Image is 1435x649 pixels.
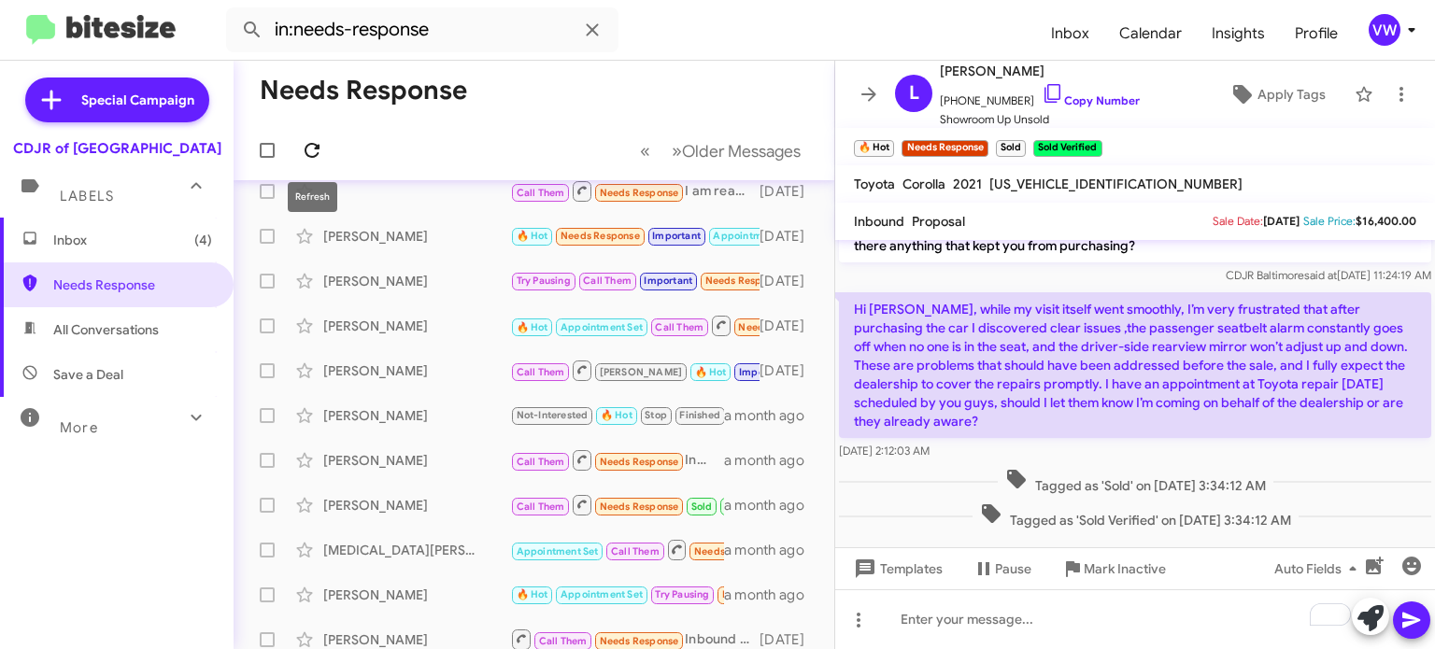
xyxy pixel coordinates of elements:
span: Needs Response [738,321,817,333]
div: a month ago [724,541,819,559]
div: Inbound Call [510,314,760,337]
span: Needs Response [600,501,679,513]
span: Try Pausing [517,275,571,287]
div: [DATE] [760,272,819,290]
span: Toyota [854,176,895,192]
span: Inbound [854,213,904,230]
span: Special Campaign [81,91,194,109]
span: 🔥 Hot [517,321,548,333]
span: Appointment Set [561,321,643,333]
span: Stop [645,409,667,421]
span: » [672,139,682,162]
span: Important [644,275,692,287]
span: Inbox [1036,7,1104,61]
span: Call Them [517,366,565,378]
span: Needs Response [561,230,640,242]
div: To enrich screen reader interactions, please activate Accessibility in Grammarly extension settings [835,589,1435,649]
span: Needs Response [722,588,802,600]
span: Mark Inactive [1084,552,1166,586]
div: [PERSON_NAME] [323,630,510,649]
span: Labels [60,188,114,205]
span: Call Them [517,501,565,513]
span: Showroom Up Unsold [940,110,1140,129]
div: Thank you. Still waiting [510,493,724,516]
div: No worries My appointment is [DATE] at 1:00 I'll be there to see [PERSON_NAME] saleswoman [510,359,760,382]
small: Needs Response [902,140,987,157]
span: Tagged as 'Sold' on [DATE] 3:34:12 AM [998,468,1273,495]
span: 🔥 Hot [695,366,727,378]
a: Profile [1280,7,1353,61]
button: Auto Fields [1259,552,1379,586]
div: a month ago [724,586,819,604]
div: [PERSON_NAME] [323,586,510,604]
div: CDJR of [GEOGRAPHIC_DATA] [13,139,221,158]
span: Tagged as 'Sold Verified' on [DATE] 3:34:12 AM [973,502,1299,529]
span: said at [1304,268,1337,282]
span: Pause [995,552,1031,586]
span: Needs Response [53,275,212,294]
span: CDJR Baltimore [DATE] 11:24:19 AM [1226,268,1431,282]
small: Sold [996,140,1026,157]
span: [US_VEHICLE_IDENTIFICATION_NUMBER] [989,176,1243,192]
p: Hi [PERSON_NAME], while my visit itself went smoothly, I’m very frustrated that after purchasing ... [839,292,1431,438]
span: 🔥 Hot [517,588,548,600]
small: Sold Verified [1033,140,1101,157]
button: Pause [958,552,1046,586]
div: [MEDICAL_DATA][PERSON_NAME] [323,541,510,559]
div: a month ago [724,496,819,515]
span: [PERSON_NAME] [600,366,683,378]
div: [PERSON_NAME] [323,272,510,290]
span: Needs Response [600,635,679,647]
div: [PERSON_NAME] [323,317,510,335]
div: [DATE] [760,317,819,335]
span: Call Them [611,545,660,557]
span: Appointment Set [713,230,795,242]
span: Proposal [912,213,965,230]
span: [DATE] [1263,214,1300,228]
span: Auto Fields [1274,552,1364,586]
span: Older Messages [682,141,801,162]
nav: Page navigation example [630,132,812,170]
div: vw [1369,14,1400,46]
span: Sale Price: [1303,214,1356,228]
span: All Conversations [53,320,159,339]
span: [PHONE_NUMBER] [940,82,1140,110]
span: Sale Date: [1213,214,1263,228]
span: Not-Interested [517,409,589,421]
span: Call Them [583,275,632,287]
span: Call Them [517,456,565,468]
div: I am reaching out for a buyer’s order on the 2025 Jeep Sahara 4xe [510,179,760,203]
button: Apply Tags [1208,78,1345,111]
button: Templates [835,552,958,586]
button: vw [1353,14,1414,46]
span: Needs Response [694,545,774,557]
span: More [60,419,98,436]
div: I actually bought a vehicle with you guys over the weekend [510,270,760,291]
a: Insights [1197,7,1280,61]
div: Inbound Call [510,538,724,561]
span: Try Pausing [655,588,709,600]
button: Next [661,132,812,170]
div: [PERSON_NAME] [323,496,510,515]
span: Apply Tags [1257,78,1326,111]
button: Mark Inactive [1046,552,1181,586]
div: The lien release is arriving [DATE]. What would you give me price wise if I were to tow it in for... [510,584,724,605]
h1: Needs Response [260,76,467,106]
div: [DATE] [760,630,819,649]
div: [DATE] [760,227,819,246]
span: Inbox [53,231,212,249]
a: Copy Number [1042,93,1140,107]
span: Important [652,230,701,242]
span: Save a Deal [53,365,123,384]
span: (4) [194,231,212,249]
span: Needs Response [705,275,785,287]
div: a month ago [724,451,819,470]
a: Calendar [1104,7,1197,61]
button: Previous [629,132,661,170]
div: a month ago [724,406,819,425]
div: [DATE] [760,361,819,380]
span: 🔥 Hot [601,409,632,421]
span: Call Them [539,635,588,647]
div: [PERSON_NAME] [323,361,510,380]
